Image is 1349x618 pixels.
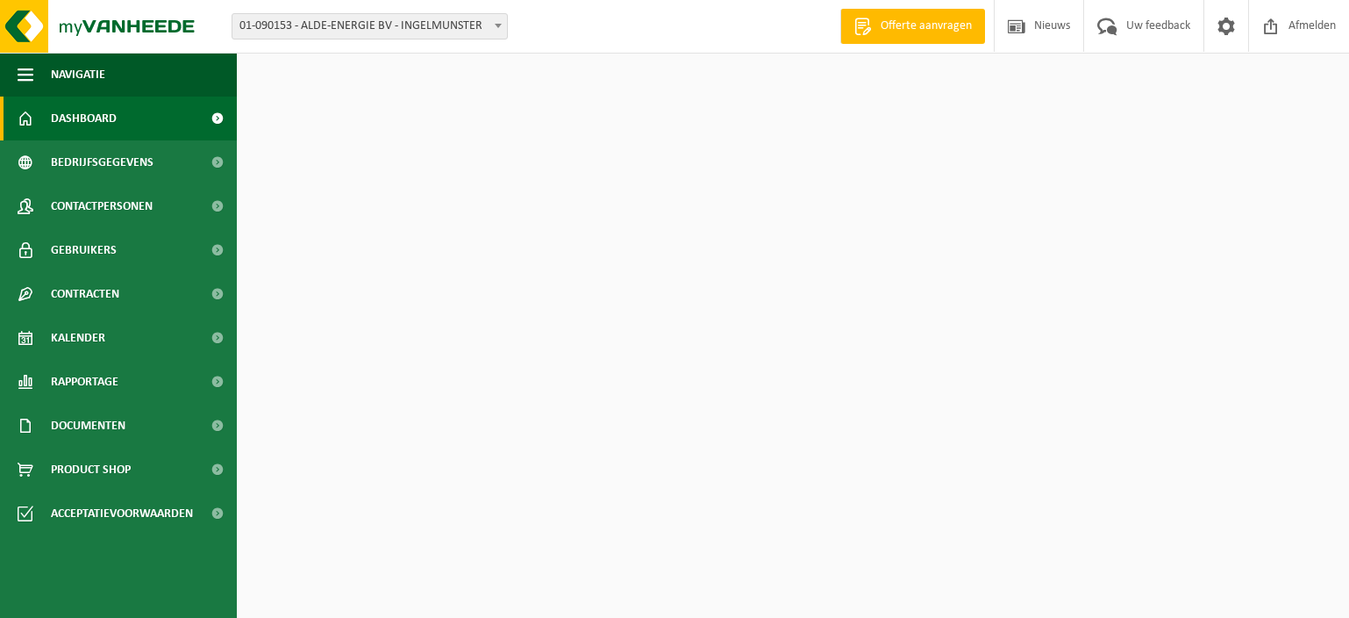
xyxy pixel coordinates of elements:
[840,9,985,44] a: Offerte aanvragen
[51,228,117,272] span: Gebruikers
[51,184,153,228] span: Contactpersonen
[51,53,105,97] span: Navigatie
[51,97,117,140] span: Dashboard
[51,360,118,404] span: Rapportage
[876,18,976,35] span: Offerte aanvragen
[232,13,508,40] span: 01-090153 - ALDE-ENERGIE BV - INGELMUNSTER
[51,404,125,448] span: Documenten
[51,272,119,316] span: Contracten
[232,14,507,39] span: 01-090153 - ALDE-ENERGIE BV - INGELMUNSTER
[51,492,193,535] span: Acceptatievoorwaarden
[51,316,105,360] span: Kalender
[51,448,131,492] span: Product Shop
[51,140,153,184] span: Bedrijfsgegevens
